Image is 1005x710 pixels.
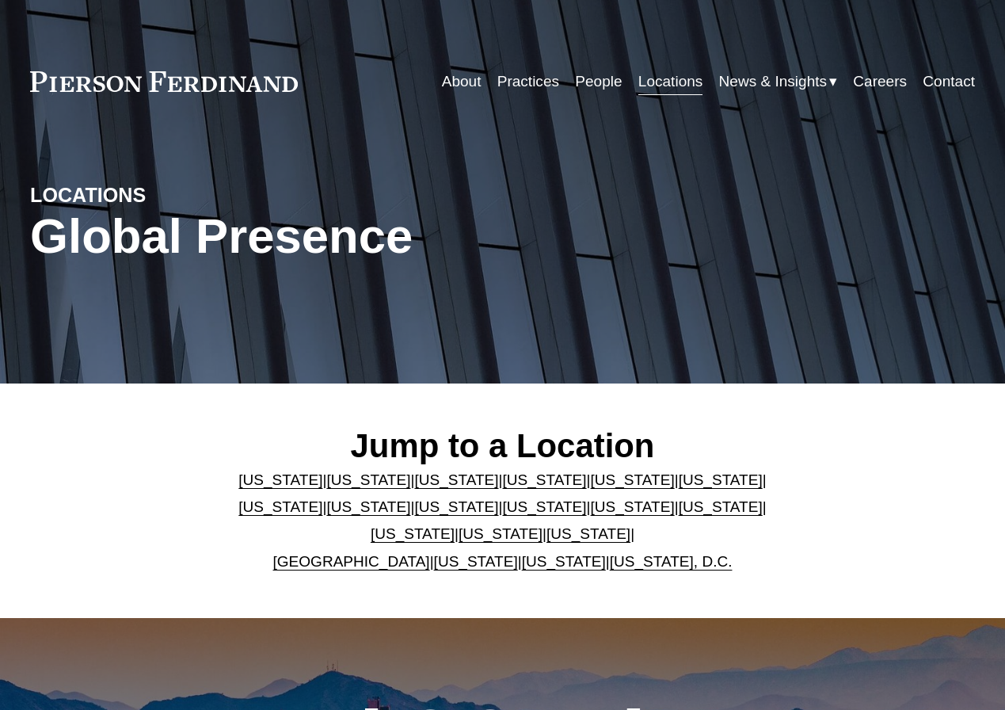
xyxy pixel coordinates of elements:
[679,498,763,515] a: [US_STATE]
[497,67,559,97] a: Practices
[273,553,430,570] a: [GEOGRAPHIC_DATA]
[326,498,410,515] a: [US_STATE]
[853,67,907,97] a: Careers
[610,553,733,570] a: [US_STATE], D.C.
[227,426,778,467] h2: Jump to a Location
[30,183,266,208] h4: LOCATIONS
[459,525,542,542] a: [US_STATE]
[575,67,622,97] a: People
[522,553,606,570] a: [US_STATE]
[591,498,675,515] a: [US_STATE]
[238,498,322,515] a: [US_STATE]
[326,471,410,488] a: [US_STATE]
[442,67,482,97] a: About
[227,467,778,575] p: | | | | | | | | | | | | | | | | | |
[434,553,518,570] a: [US_STATE]
[546,525,630,542] a: [US_STATE]
[679,471,763,488] a: [US_STATE]
[591,471,675,488] a: [US_STATE]
[719,67,837,97] a: folder dropdown
[238,471,322,488] a: [US_STATE]
[719,68,827,95] span: News & Insights
[30,208,660,265] h1: Global Presence
[923,67,975,97] a: Contact
[414,498,498,515] a: [US_STATE]
[503,498,587,515] a: [US_STATE]
[414,471,498,488] a: [US_STATE]
[503,471,587,488] a: [US_STATE]
[371,525,455,542] a: [US_STATE]
[638,67,702,97] a: Locations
